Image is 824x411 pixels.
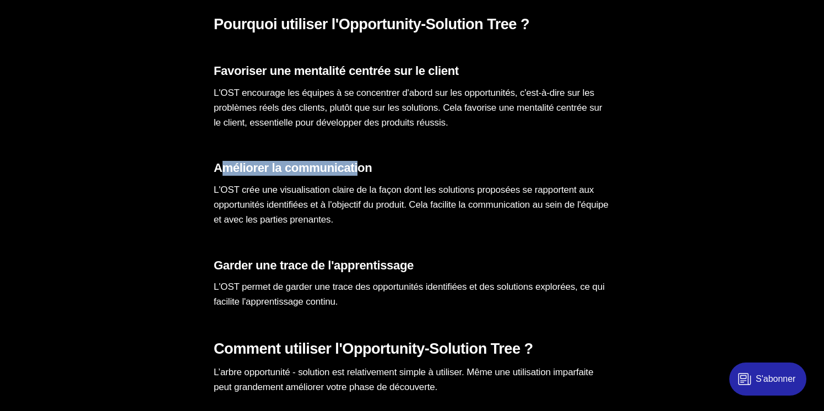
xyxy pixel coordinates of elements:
[214,279,610,309] p: L'OST permet de garder une trace des opportunités identifiées et des solutions explorées, ce qui ...
[214,258,610,273] h3: Garder une trace de l'apprentissage
[214,64,610,79] h3: Favoriser une mentalité centrée sur le client
[214,182,610,228] p: L'OST crée une visualisation claire de la façon dont les solutions proposées se rapportent aux op...
[214,161,610,176] h3: Améliorer la communication
[214,85,610,131] p: L'OST encourage les équipes à se concentrer d'abord sur les opportunités, c'est-à-dire sur les pr...
[720,357,824,411] iframe: portal-trigger
[214,365,610,394] p: L’arbre opportunité - solution est relativement simple à utiliser. Même une utilisation imparfait...
[214,15,610,34] h2: Pourquoi utiliser l'Opportunity-Solution Tree ?
[214,340,610,358] h2: Comment utiliser l'Opportunity-Solution Tree ?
